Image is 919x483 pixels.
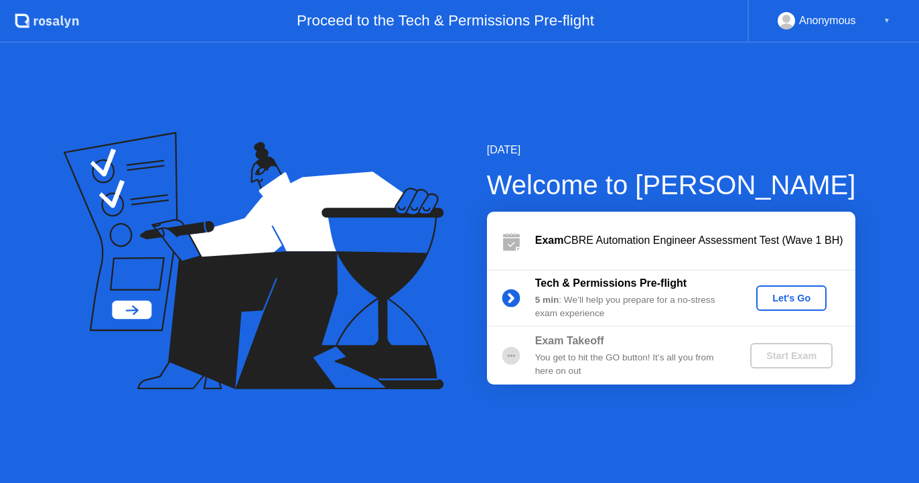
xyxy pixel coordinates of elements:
div: Let's Go [762,293,821,303]
div: Start Exam [756,350,827,361]
b: Tech & Permissions Pre-flight [535,277,687,289]
div: CBRE Automation Engineer Assessment Test (Wave 1 BH) [535,232,855,249]
button: Start Exam [750,343,833,368]
b: 5 min [535,295,559,305]
b: Exam [535,234,564,246]
div: Welcome to [PERSON_NAME] [487,165,856,205]
button: Let's Go [756,285,827,311]
div: ▼ [883,12,890,29]
div: : We’ll help you prepare for a no-stress exam experience [535,293,728,321]
div: You get to hit the GO button! It’s all you from here on out [535,351,728,378]
div: Anonymous [799,12,856,29]
div: [DATE] [487,142,856,158]
b: Exam Takeoff [535,335,604,346]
